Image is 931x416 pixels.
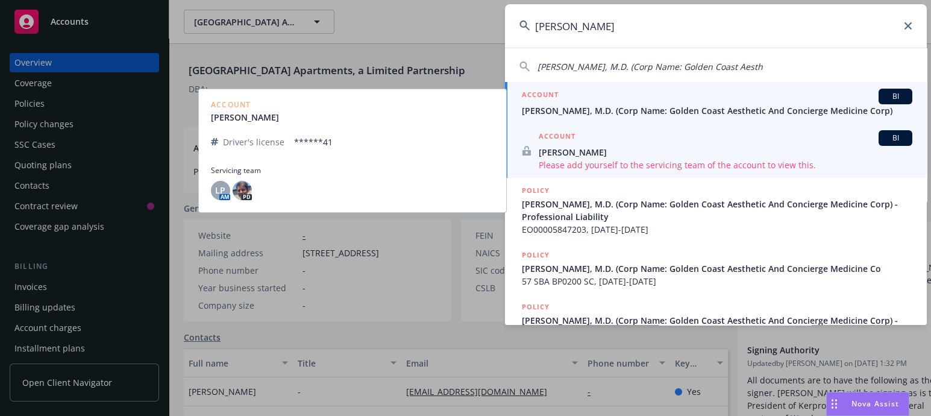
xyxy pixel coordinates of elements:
[522,223,912,236] span: EO00005847203, [DATE]-[DATE]
[539,146,912,159] span: [PERSON_NAME]
[539,159,912,171] span: Please add yourself to the servicing team of the account to view this.
[522,249,550,261] h5: POLICY
[522,314,912,339] span: [PERSON_NAME], M.D. (Corp Name: Golden Coast Aesthetic And Concierge Medicine Corp) - Workers' Co...
[522,198,912,223] span: [PERSON_NAME], M.D. (Corp Name: Golden Coast Aesthetic And Concierge Medicine Corp) - Professiona...
[522,89,559,103] h5: ACCOUNT
[505,124,927,178] a: ACCOUNTBI[PERSON_NAME]Please add yourself to the servicing team of the account to view this.
[505,4,927,48] input: Search...
[827,392,842,415] div: Drag to move
[522,184,550,197] h5: POLICY
[883,91,907,102] span: BI
[505,82,927,124] a: ACCOUNTBI[PERSON_NAME], M.D. (Corp Name: Golden Coast Aesthetic And Concierge Medicine Corp)
[826,392,909,416] button: Nova Assist
[522,262,912,275] span: [PERSON_NAME], M.D. (Corp Name: Golden Coast Aesthetic And Concierge Medicine Co
[522,104,912,117] span: [PERSON_NAME], M.D. (Corp Name: Golden Coast Aesthetic And Concierge Medicine Corp)
[505,178,927,242] a: POLICY[PERSON_NAME], M.D. (Corp Name: Golden Coast Aesthetic And Concierge Medicine Corp) - Profe...
[522,275,912,288] span: 57 SBA BP0200 SC, [DATE]-[DATE]
[522,301,550,313] h5: POLICY
[505,294,927,359] a: POLICY[PERSON_NAME], M.D. (Corp Name: Golden Coast Aesthetic And Concierge Medicine Corp) - Worke...
[851,399,899,409] span: Nova Assist
[539,130,575,145] h5: ACCOUNT
[538,61,763,72] span: [PERSON_NAME], M.D. (Corp Name: Golden Coast Aesth
[883,133,907,143] span: BI
[505,242,927,294] a: POLICY[PERSON_NAME], M.D. (Corp Name: Golden Coast Aesthetic And Concierge Medicine Co57 SBA BP02...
